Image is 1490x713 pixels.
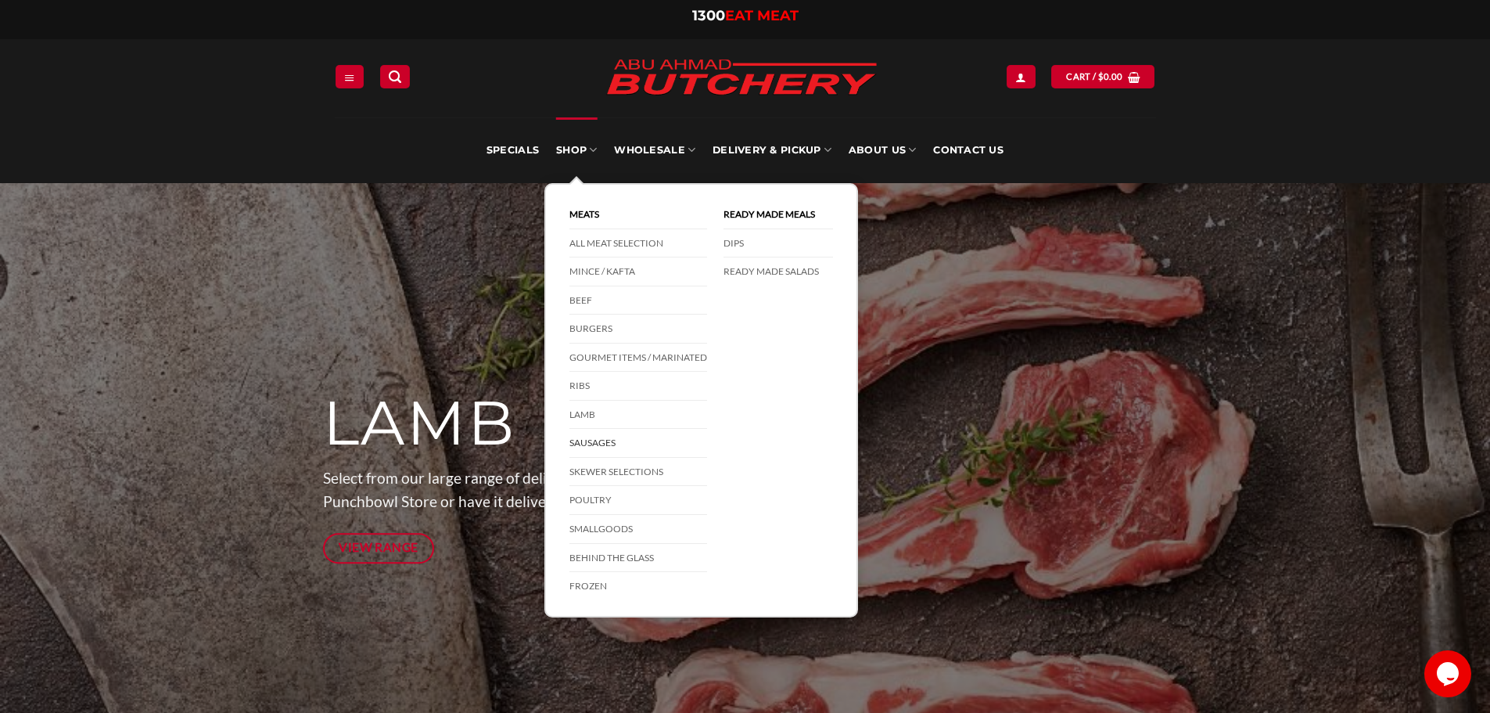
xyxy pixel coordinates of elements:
[569,486,707,515] a: Poultry
[569,257,707,286] a: Mince / Kafta
[1424,650,1474,697] iframe: chat widget
[725,7,799,24] span: EAT MEAT
[380,65,410,88] a: Search
[593,49,890,108] img: Abu Ahmad Butchery
[1051,65,1154,88] a: View cart
[323,533,435,564] a: View Range
[933,117,1004,183] a: Contact Us
[1007,65,1035,88] a: Login
[569,315,707,344] a: Burgers
[723,257,833,286] a: Ready Made Salads
[569,200,707,229] a: Meats
[569,344,707,373] a: Gourmet Items / Marinated
[569,572,707,600] a: Frozen
[1098,71,1123,81] bdi: 0.00
[723,229,833,258] a: DIPS
[614,117,695,183] a: Wholesale
[569,286,707,315] a: Beef
[1066,70,1122,84] span: Cart /
[569,401,707,430] a: Lamb
[723,200,833,229] a: Ready Made Meals
[486,117,539,183] a: Specials
[339,538,418,557] span: View Range
[692,7,725,24] span: 1300
[323,386,516,461] span: LAMB
[713,117,831,183] a: Delivery & Pickup
[569,544,707,573] a: Behind The Glass
[569,515,707,544] a: Smallgoods
[569,458,707,487] a: Skewer Selections
[569,229,707,258] a: All Meat Selection
[692,7,799,24] a: 1300EAT MEAT
[569,372,707,401] a: Ribs
[336,65,364,88] a: Menu
[556,117,597,183] a: SHOP
[849,117,916,183] a: About Us
[1098,70,1104,84] span: $
[323,469,828,511] span: Select from our large range of delicious Order online & collect from our Punchbowl Store or have ...
[569,429,707,458] a: Sausages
